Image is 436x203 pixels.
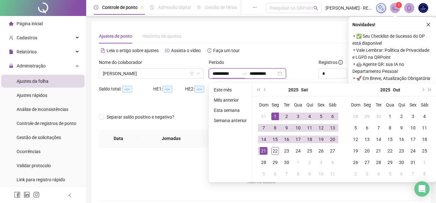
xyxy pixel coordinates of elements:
div: 6 [398,170,405,178]
span: info-circle [338,60,343,65]
td: 2025-10-04 [419,111,430,122]
td: 2025-10-08 [292,168,304,180]
div: 10 [409,124,417,132]
div: 14 [375,136,382,143]
button: next-year [419,83,426,96]
div: 27 [363,159,371,166]
div: 12 [352,136,359,143]
span: facebook [14,191,20,198]
div: 10 [294,124,302,132]
div: 7 [260,124,267,132]
div: 4 [375,170,382,178]
div: 9 [306,170,313,178]
td: 2025-09-28 [350,111,361,122]
div: 9 [398,124,405,132]
div: 21 [375,147,382,155]
td: 2025-09-22 [269,145,281,157]
div: 2 [398,113,405,120]
td: 2025-09-25 [304,145,315,157]
div: 19 [317,136,325,143]
td: 2025-10-05 [258,168,269,180]
span: to [242,71,247,76]
th: Sex [315,99,327,111]
div: 6 [271,170,279,178]
td: 2025-10-16 [396,134,407,145]
td: 2025-10-15 [384,134,396,145]
div: Open Intercom Messenger [414,181,430,197]
td: 2025-10-06 [269,168,281,180]
span: sun [197,5,201,10]
th: Sex [407,99,419,111]
button: super-next-year [426,83,433,96]
td: 2025-09-12 [315,122,327,134]
span: Assista o vídeo [171,48,201,53]
div: 18 [421,136,428,143]
span: Histórico de ajustes [142,34,181,39]
div: 16 [398,136,405,143]
span: linkedin [24,191,30,198]
div: 8 [421,170,428,178]
span: youtube [165,48,169,53]
span: Administração [17,63,46,68]
td: 2025-10-05 [350,122,361,134]
div: 23 [398,147,405,155]
div: 2 [283,113,290,120]
div: 28 [260,159,267,166]
div: 2 [306,159,313,166]
td: 2025-11-07 [407,168,419,180]
div: 7 [283,170,290,178]
td: 2025-09-08 [269,122,281,134]
td: 2025-09-29 [361,111,373,122]
span: home [9,21,13,26]
div: 7 [375,124,382,132]
div: 12 [317,124,325,132]
th: Qua [292,99,304,111]
td: 2025-10-30 [396,157,407,168]
td: 2025-10-07 [281,168,292,180]
div: 3 [294,113,302,120]
td: 2025-09-06 [327,111,338,122]
span: --:-- [194,86,204,93]
div: 7 [409,170,417,178]
td: 2025-10-04 [327,157,338,168]
span: Relatórios [17,49,37,54]
div: 17 [294,136,302,143]
td: 2025-09-30 [281,157,292,168]
span: Gestão de férias [205,5,237,10]
td: 2025-09-21 [258,145,269,157]
div: 10 [317,170,325,178]
span: down [196,72,200,75]
td: 2025-11-03 [361,168,373,180]
div: 29 [363,113,371,120]
button: year panel [288,83,298,96]
li: Semana anterior [211,117,249,124]
span: Separar saldo positivo e negativo? [104,113,177,121]
td: 2025-10-24 [407,145,419,157]
span: bell [406,5,412,11]
button: prev-year [262,83,269,96]
td: 2025-10-01 [384,111,396,122]
div: 24 [409,147,417,155]
span: file-text [101,48,105,53]
td: 2025-09-17 [292,134,304,145]
td: 2025-10-29 [384,157,396,168]
td: 2025-09-27 [327,145,338,157]
td: 2025-09-29 [269,157,281,168]
div: 11 [421,124,428,132]
td: 2025-09-18 [304,134,315,145]
div: 5 [386,170,394,178]
div: 27 [329,147,336,155]
div: 5 [352,124,359,132]
div: 15 [386,136,394,143]
div: 30 [283,159,290,166]
div: 3 [317,159,325,166]
span: lock [9,64,13,68]
div: 16 [283,136,290,143]
div: Não há dados [107,178,416,185]
div: 3 [363,170,371,178]
div: 8 [271,124,279,132]
div: 1 [386,113,394,120]
td: 2025-09-07 [258,122,269,134]
th: Ter [281,99,292,111]
th: Dom [258,99,269,111]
